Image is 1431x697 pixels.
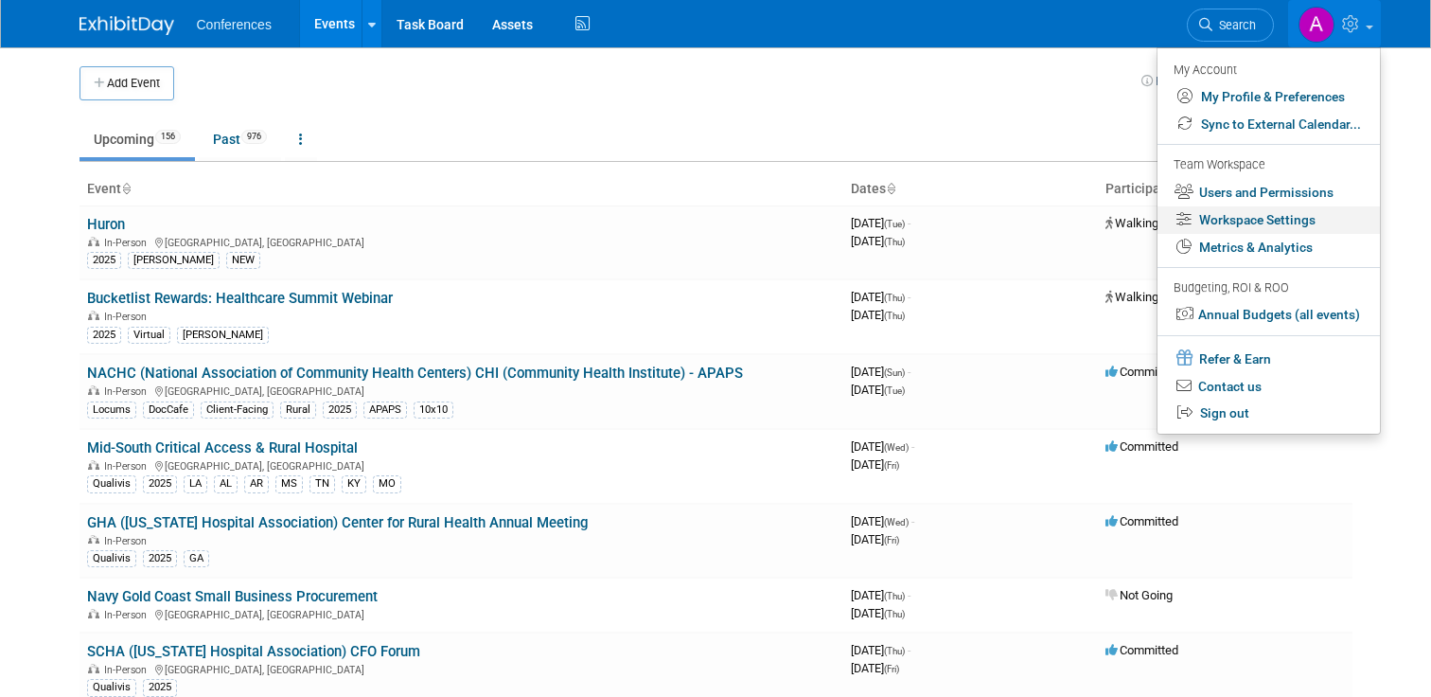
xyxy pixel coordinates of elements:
[884,609,905,619] span: (Thu)
[104,311,152,323] span: In-Person
[143,679,177,696] div: 2025
[373,475,401,492] div: MO
[884,311,905,321] span: (Thu)
[87,588,378,605] a: Navy Gold Coast Small Business Procurement
[1157,83,1380,111] a: My Profile & Preferences
[851,216,910,230] span: [DATE]
[104,664,152,676] span: In-Person
[884,460,899,471] span: (Fri)
[87,457,836,473] div: [GEOGRAPHIC_DATA], [GEOGRAPHIC_DATA]
[884,237,905,247] span: (Thu)
[104,385,152,398] span: In-Person
[851,365,910,379] span: [DATE]
[851,308,905,322] span: [DATE]
[884,646,905,656] span: (Thu)
[88,664,99,673] img: In-Person Event
[87,679,136,696] div: Qualivis
[88,385,99,395] img: In-Person Event
[851,661,899,675] span: [DATE]
[88,609,99,618] img: In-Person Event
[323,402,357,419] div: 2025
[104,609,152,621] span: In-Person
[88,535,99,545] img: In-Person Event
[1157,234,1380,261] a: Metrics & Analytics
[275,475,303,492] div: MS
[104,535,152,547] span: In-Person
[197,17,272,32] span: Conferences
[87,290,393,307] a: Bucketlist Rewards: Healthcare Summit Webinar
[1105,514,1178,528] span: Committed
[184,550,209,567] div: GA
[851,643,910,657] span: [DATE]
[309,475,335,492] div: TN
[1157,400,1380,427] a: Sign out
[199,121,281,157] a: Past976
[1212,18,1256,32] span: Search
[128,327,170,344] div: Virtual
[1105,439,1178,454] span: Committed
[79,173,843,206] th: Event
[280,402,316,419] div: Rural
[104,460,152,473] span: In-Person
[851,457,899,472] span: [DATE]
[884,219,905,229] span: (Tue)
[884,367,905,378] span: (Sun)
[1105,365,1178,379] span: Committed
[908,216,910,230] span: -
[911,439,914,454] span: -
[886,181,895,196] a: Sort by Start Date
[414,402,453,419] div: 10x10
[884,293,905,303] span: (Thu)
[128,252,220,269] div: [PERSON_NAME]
[342,475,366,492] div: KY
[363,402,407,419] div: APAPS
[1105,643,1178,657] span: Committed
[908,365,910,379] span: -
[1098,173,1352,206] th: Participation
[87,383,836,398] div: [GEOGRAPHIC_DATA], [GEOGRAPHIC_DATA]
[1157,344,1380,373] a: Refer & Earn
[87,402,136,419] div: Locums
[143,475,177,492] div: 2025
[884,664,899,674] span: (Fri)
[88,311,99,320] img: In-Person Event
[1157,373,1380,401] a: Contact us
[851,514,914,528] span: [DATE]
[1157,179,1380,206] a: Users and Permissions
[155,130,181,144] span: 156
[908,643,910,657] span: -
[851,606,905,620] span: [DATE]
[184,475,207,492] div: LA
[79,121,195,157] a: Upcoming156
[1298,7,1334,43] img: Alexa Wennerholm
[143,550,177,567] div: 2025
[79,16,174,35] img: ExhibitDay
[884,385,905,396] span: (Tue)
[88,460,99,470] img: In-Person Event
[87,514,588,531] a: GHA ([US_STATE] Hospital Association) Center for Rural Health Annual Meeting
[1157,301,1380,329] a: Annual Budgets (all events)
[87,606,836,621] div: [GEOGRAPHIC_DATA], [GEOGRAPHIC_DATA]
[884,442,909,453] span: (Wed)
[1141,74,1352,88] a: How to sync to an external calendar...
[1174,278,1361,298] div: Budgeting, ROI & ROO
[851,234,905,248] span: [DATE]
[884,535,899,545] span: (Fri)
[87,252,121,269] div: 2025
[241,130,267,144] span: 976
[87,661,836,676] div: [GEOGRAPHIC_DATA], [GEOGRAPHIC_DATA]
[87,234,836,249] div: [GEOGRAPHIC_DATA], [GEOGRAPHIC_DATA]
[201,402,274,419] div: Client-Facing
[214,475,238,492] div: AL
[1105,588,1173,602] span: Not Going
[851,383,905,397] span: [DATE]
[1105,290,1158,304] span: Walking
[851,290,910,304] span: [DATE]
[87,216,125,233] a: Huron
[851,439,914,454] span: [DATE]
[1157,111,1380,138] a: Sync to External Calendar...
[851,532,899,546] span: [DATE]
[79,66,174,100] button: Add Event
[911,514,914,528] span: -
[226,252,260,269] div: NEW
